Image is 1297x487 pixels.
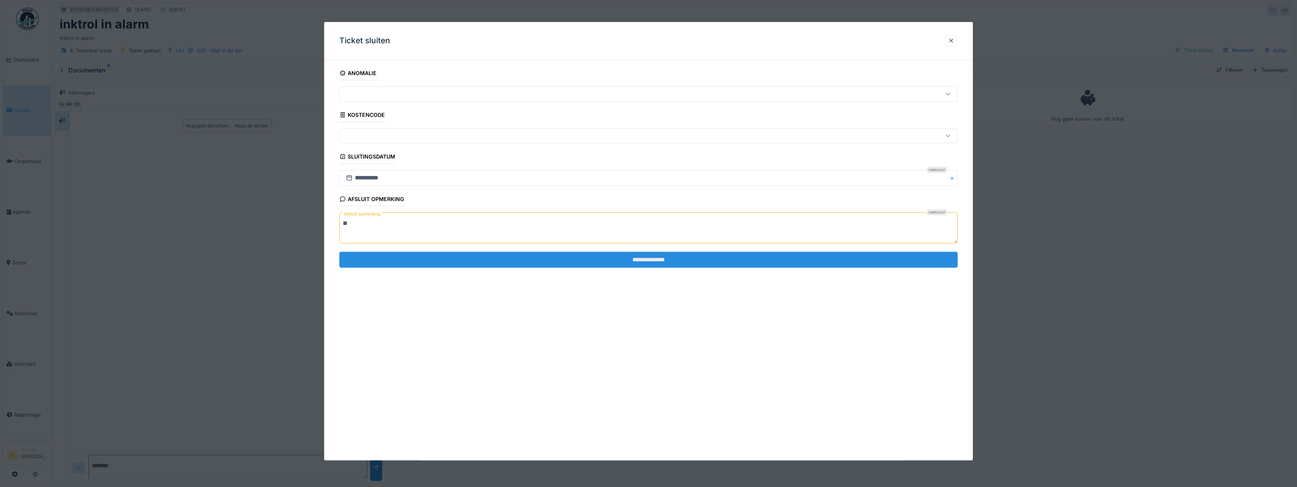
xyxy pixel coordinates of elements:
[339,109,385,122] div: Kostencode
[339,36,390,46] h3: Ticket sluiten
[927,209,947,215] div: Verplicht
[339,68,377,80] div: Anomalie
[949,170,958,186] button: Close
[339,151,395,164] div: Sluitingsdatum
[342,209,382,219] label: Afsluit opmerking
[927,167,947,173] div: Verplicht
[339,193,404,206] div: Afsluit opmerking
